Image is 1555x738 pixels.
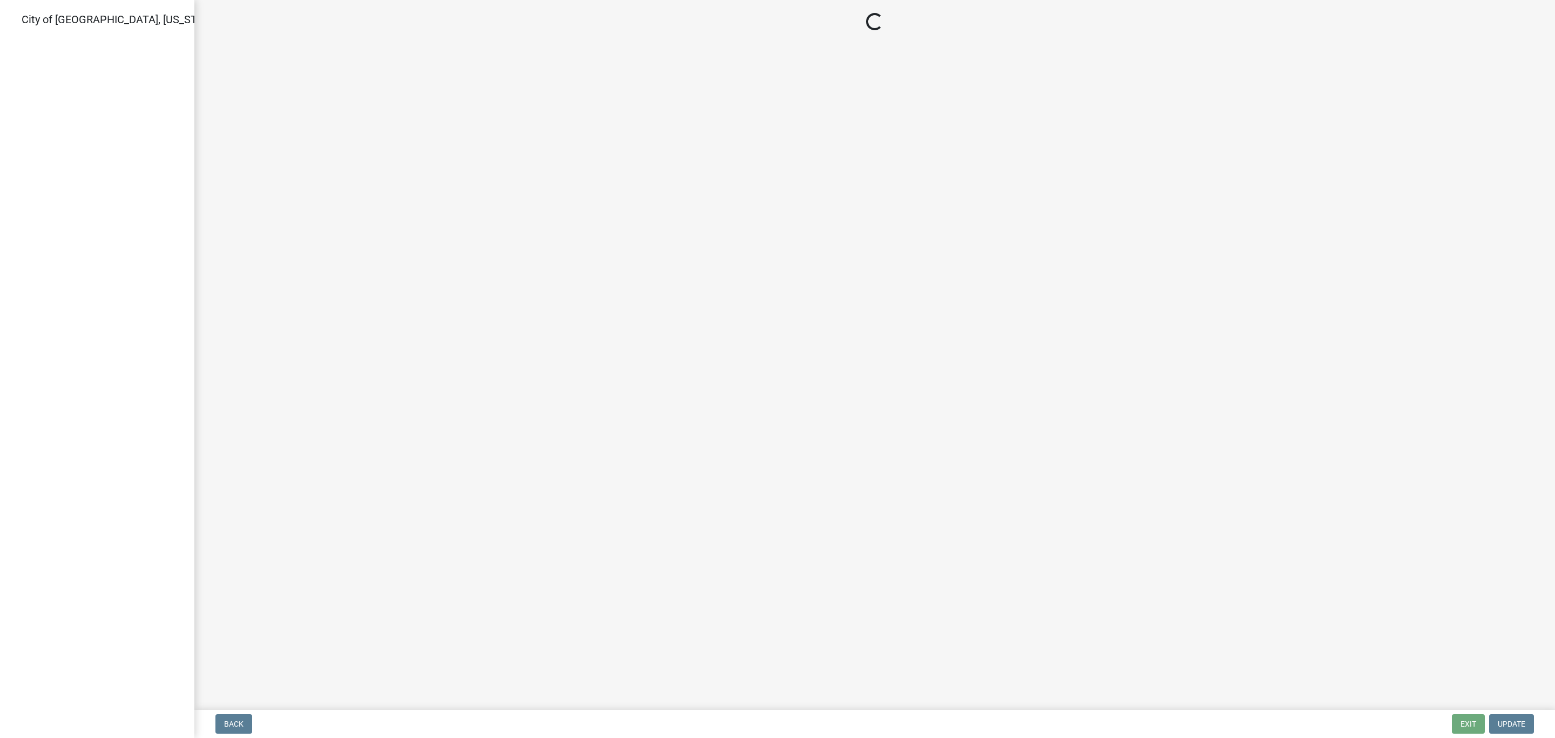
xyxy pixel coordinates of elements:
button: Back [215,714,252,734]
span: Update [1498,720,1525,728]
span: City of [GEOGRAPHIC_DATA], [US_STATE] [22,13,218,26]
button: Exit [1452,714,1485,734]
button: Update [1489,714,1534,734]
span: Back [224,720,244,728]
